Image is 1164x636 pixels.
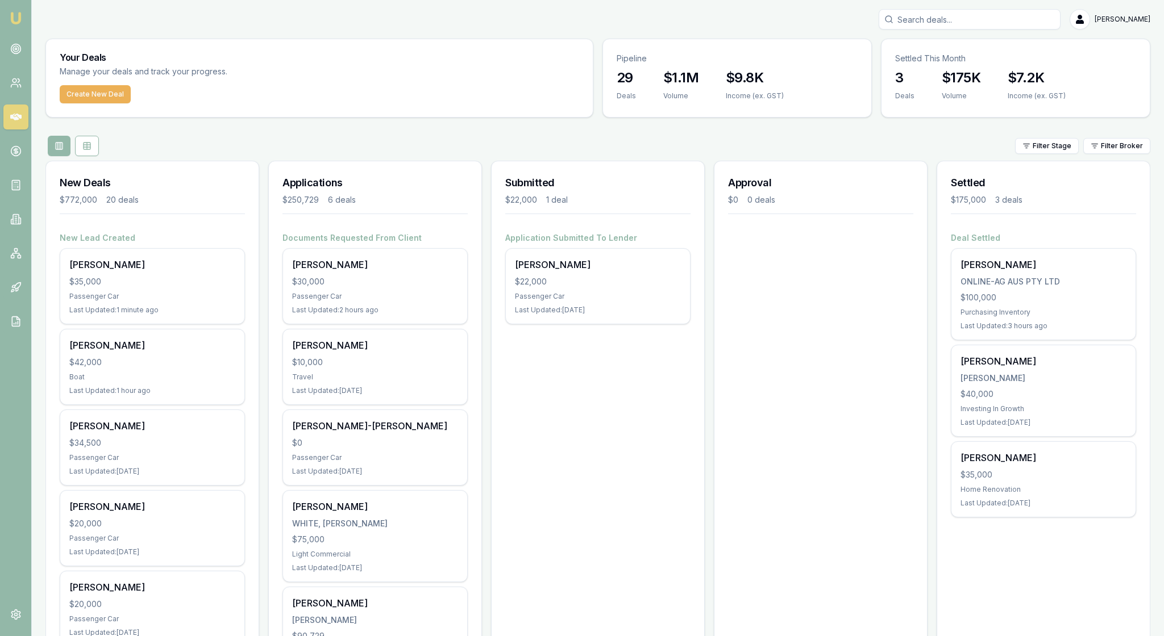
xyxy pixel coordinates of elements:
[282,194,319,206] div: $250,729
[69,467,235,476] div: Last Updated: [DATE]
[515,276,681,287] div: $22,000
[292,550,458,559] div: Light Commercial
[1083,138,1150,154] button: Filter Broker
[515,292,681,301] div: Passenger Car
[69,599,235,610] div: $20,000
[961,499,1126,508] div: Last Updated: [DATE]
[292,614,458,626] div: [PERSON_NAME]
[69,419,235,433] div: [PERSON_NAME]
[961,354,1126,368] div: [PERSON_NAME]
[69,338,235,352] div: [PERSON_NAME]
[9,11,23,25] img: emu-icon-u.png
[726,69,784,87] h3: $9.8K
[961,308,1126,317] div: Purchasing Inventory
[292,518,458,529] div: WHITE, [PERSON_NAME]
[961,469,1126,480] div: $35,000
[69,292,235,301] div: Passenger Car
[951,232,1136,244] h4: Deal Settled
[505,175,691,191] h3: Submitted
[69,306,235,315] div: Last Updated: 1 minute ago
[292,338,458,352] div: [PERSON_NAME]
[292,437,458,449] div: $0
[961,276,1126,287] div: ONLINE-AG AUS PTY LTD
[282,232,468,244] h4: Documents Requested From Client
[60,232,245,244] h4: New Lead Created
[505,232,691,244] h4: Application Submitted To Lender
[961,321,1126,330] div: Last Updated: 3 hours ago
[726,91,784,101] div: Income (ex. GST)
[879,9,1061,30] input: Search deals
[961,418,1126,427] div: Last Updated: [DATE]
[1095,15,1150,24] span: [PERSON_NAME]
[60,53,579,62] h3: Your Deals
[69,453,235,462] div: Passenger Car
[515,306,681,315] div: Last Updated: [DATE]
[961,451,1126,465] div: [PERSON_NAME]
[961,404,1126,413] div: Investing In Growth
[617,53,858,64] p: Pipeline
[1101,141,1143,150] span: Filter Broker
[60,65,351,78] p: Manage your deals and track your progress.
[292,258,458,271] div: [PERSON_NAME]
[292,453,458,462] div: Passenger Car
[663,69,699,87] h3: $1.1M
[292,419,458,433] div: [PERSON_NAME]-[PERSON_NAME]
[292,534,458,545] div: $75,000
[69,386,235,395] div: Last Updated: 1 hour ago
[1008,69,1066,87] h3: $7.2K
[1033,141,1071,150] span: Filter Stage
[961,485,1126,494] div: Home Renovation
[546,194,568,206] div: 1 deal
[951,175,1136,191] h3: Settled
[895,91,914,101] div: Deals
[60,175,245,191] h3: New Deals
[69,357,235,368] div: $42,000
[292,386,458,395] div: Last Updated: [DATE]
[951,194,986,206] div: $175,000
[292,306,458,315] div: Last Updated: 2 hours ago
[328,194,356,206] div: 6 deals
[942,91,980,101] div: Volume
[69,258,235,271] div: [PERSON_NAME]
[617,69,636,87] h3: 29
[69,437,235,449] div: $34,500
[728,194,738,206] div: $0
[292,292,458,301] div: Passenger Car
[69,518,235,529] div: $20,000
[1015,138,1079,154] button: Filter Stage
[292,500,458,513] div: [PERSON_NAME]
[728,175,913,191] h3: Approval
[69,547,235,556] div: Last Updated: [DATE]
[282,175,468,191] h3: Applications
[60,85,131,103] button: Create New Deal
[69,500,235,513] div: [PERSON_NAME]
[292,373,458,382] div: Travel
[617,91,636,101] div: Deals
[106,194,139,206] div: 20 deals
[515,258,681,271] div: [PERSON_NAME]
[961,373,1126,384] div: [PERSON_NAME]
[961,388,1126,400] div: $40,000
[292,467,458,476] div: Last Updated: [DATE]
[292,596,458,610] div: [PERSON_NAME]
[747,194,775,206] div: 0 deals
[292,563,458,572] div: Last Updated: [DATE]
[69,534,235,543] div: Passenger Car
[69,580,235,594] div: [PERSON_NAME]
[292,276,458,287] div: $30,000
[961,258,1126,271] div: [PERSON_NAME]
[69,373,235,382] div: Boat
[69,276,235,287] div: $35,000
[69,614,235,624] div: Passenger Car
[60,194,97,206] div: $772,000
[995,194,1022,206] div: 3 deals
[895,69,914,87] h3: 3
[292,357,458,368] div: $10,000
[505,194,537,206] div: $22,000
[895,53,1136,64] p: Settled This Month
[663,91,699,101] div: Volume
[1008,91,1066,101] div: Income (ex. GST)
[961,292,1126,303] div: $100,000
[942,69,980,87] h3: $175K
